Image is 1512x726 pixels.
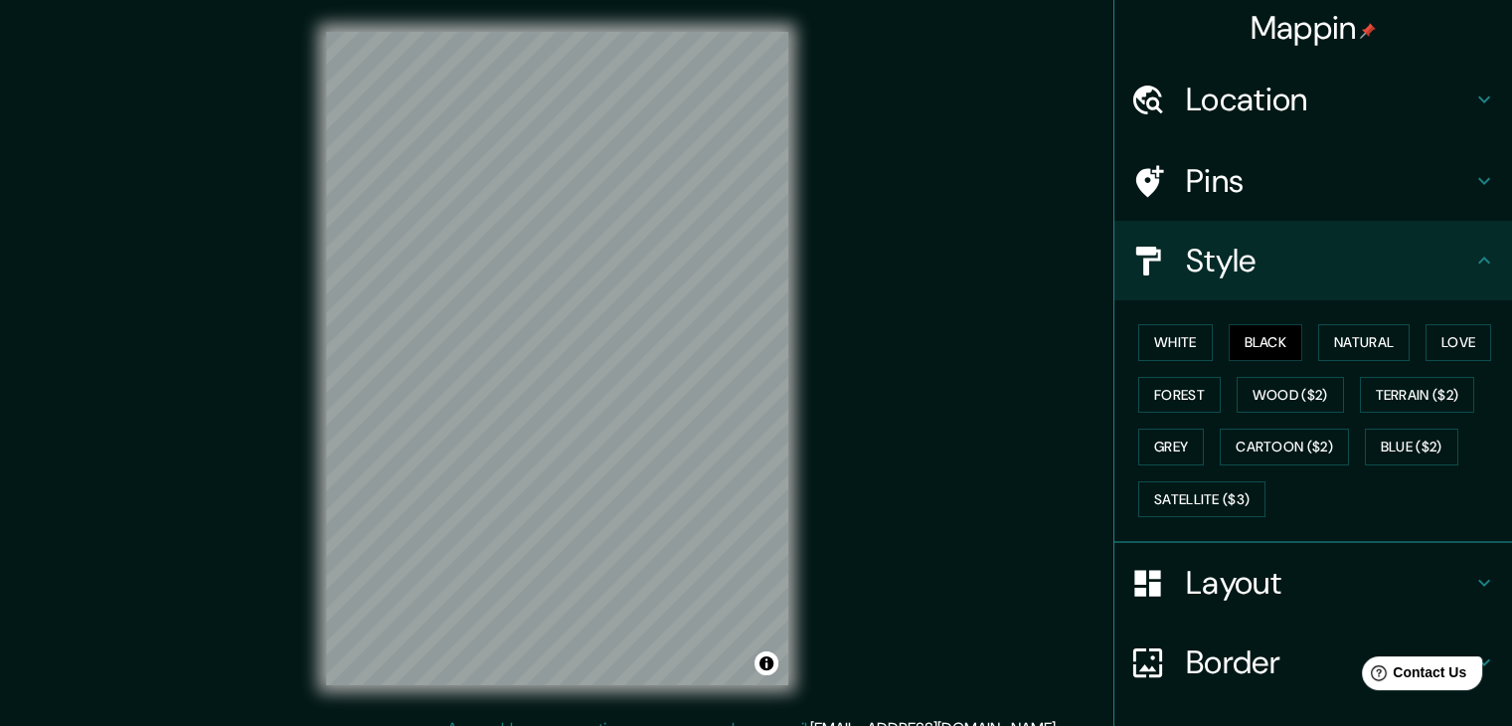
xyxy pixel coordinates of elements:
[1114,543,1512,623] div: Layout
[1426,324,1491,361] button: Love
[1186,642,1472,682] h4: Border
[1229,324,1303,361] button: Black
[1251,8,1377,48] h4: Mappin
[1114,60,1512,139] div: Location
[1318,324,1410,361] button: Natural
[1186,80,1472,119] h4: Location
[1237,377,1344,414] button: Wood ($2)
[1138,324,1213,361] button: White
[326,32,788,685] canvas: Map
[1138,377,1221,414] button: Forest
[1335,648,1490,704] iframe: Help widget launcher
[1114,141,1512,221] div: Pins
[1114,623,1512,702] div: Border
[1186,563,1472,603] h4: Layout
[1138,429,1204,465] button: Grey
[1114,221,1512,300] div: Style
[1186,161,1472,201] h4: Pins
[1138,481,1265,518] button: Satellite ($3)
[755,651,778,675] button: Toggle attribution
[1360,377,1475,414] button: Terrain ($2)
[1220,429,1349,465] button: Cartoon ($2)
[1365,429,1458,465] button: Blue ($2)
[1186,241,1472,280] h4: Style
[1360,23,1376,39] img: pin-icon.png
